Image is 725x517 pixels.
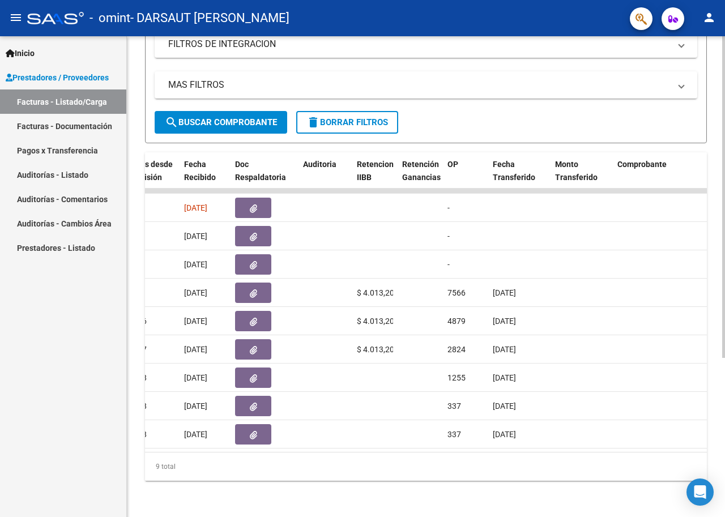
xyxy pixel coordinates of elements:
[168,38,670,50] mat-panel-title: FILTROS DE INTEGRACION
[306,116,320,129] mat-icon: delete
[493,430,516,439] span: [DATE]
[447,373,466,382] span: 1255
[447,430,461,439] span: 337
[493,317,516,326] span: [DATE]
[306,117,388,127] span: Borrar Filtros
[352,152,398,202] datatable-header-cell: Retencion IIBB
[447,288,466,297] span: 7566
[9,11,23,24] mat-icon: menu
[702,11,716,24] mat-icon: person
[184,317,207,326] span: [DATE]
[551,152,613,202] datatable-header-cell: Monto Transferido
[184,203,207,212] span: [DATE]
[447,232,450,241] span: -
[493,160,535,182] span: Fecha Transferido
[613,152,715,202] datatable-header-cell: Comprobante
[298,152,352,202] datatable-header-cell: Auditoria
[493,288,516,297] span: [DATE]
[184,373,207,382] span: [DATE]
[493,373,516,382] span: [DATE]
[555,160,598,182] span: Monto Transferido
[357,288,394,297] span: $ 4.013,20
[155,31,697,58] mat-expansion-panel-header: FILTROS DE INTEGRACION
[686,478,714,506] div: Open Intercom Messenger
[155,71,697,99] mat-expansion-panel-header: MAS FILTROS
[89,6,130,31] span: - omint
[443,152,488,202] datatable-header-cell: OP
[235,160,286,182] span: Doc Respaldatoria
[168,79,670,91] mat-panel-title: MAS FILTROS
[180,152,231,202] datatable-header-cell: Fecha Recibido
[488,152,551,202] datatable-header-cell: Fecha Transferido
[133,160,173,182] span: Días desde Emisión
[447,317,466,326] span: 4879
[184,288,207,297] span: [DATE]
[184,160,216,182] span: Fecha Recibido
[447,401,461,411] span: 337
[184,345,207,354] span: [DATE]
[130,6,289,31] span: - DARSAUT [PERSON_NAME]
[296,111,398,134] button: Borrar Filtros
[357,160,394,182] span: Retencion IIBB
[155,111,287,134] button: Buscar Comprobante
[617,160,667,169] span: Comprobante
[129,152,180,202] datatable-header-cell: Días desde Emisión
[447,260,450,269] span: -
[6,47,35,59] span: Inicio
[493,401,516,411] span: [DATE]
[184,232,207,241] span: [DATE]
[184,260,207,269] span: [DATE]
[447,160,458,169] span: OP
[493,345,516,354] span: [DATE]
[402,160,441,182] span: Retención Ganancias
[398,152,443,202] datatable-header-cell: Retención Ganancias
[165,116,178,129] mat-icon: search
[447,203,450,212] span: -
[231,152,298,202] datatable-header-cell: Doc Respaldatoria
[184,401,207,411] span: [DATE]
[145,452,707,481] div: 9 total
[447,345,466,354] span: 2824
[357,317,394,326] span: $ 4.013,20
[184,430,207,439] span: [DATE]
[303,160,336,169] span: Auditoria
[165,117,277,127] span: Buscar Comprobante
[357,345,394,354] span: $ 4.013,20
[6,71,109,84] span: Prestadores / Proveedores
